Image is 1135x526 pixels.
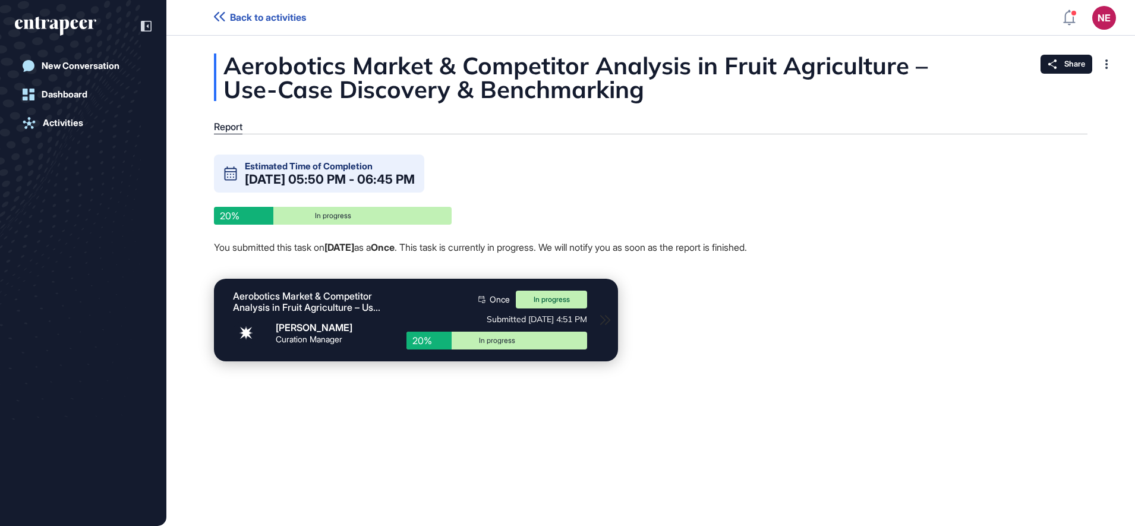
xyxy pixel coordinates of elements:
[406,332,452,349] div: 20%
[1092,6,1116,30] button: NE
[214,12,306,23] a: Back to activities
[15,83,152,106] a: Dashboard
[230,12,306,23] span: Back to activities
[324,241,354,253] strong: [DATE]
[223,212,443,219] div: In progress
[406,314,587,325] div: Submitted [DATE] 4:51 PM
[15,54,152,78] a: New Conversation
[15,17,96,36] div: entrapeer-logo
[490,295,510,304] span: Once
[516,291,587,308] div: In progress
[214,240,790,255] p: You submitted this task on as a . This task is currently in progress. We will notify you as soon ...
[43,118,83,128] div: Activities
[415,337,578,344] div: In progress
[276,335,342,344] div: Curation Manager
[42,89,87,100] div: Dashboard
[214,121,242,133] div: Report
[371,241,395,253] strong: Once
[15,111,152,135] a: Activities
[214,53,1087,101] div: Aerobotics Market & Competitor Analysis in Fruit Agriculture – Use-Case Discovery & Benchmarking
[214,207,273,225] div: 20%
[245,162,373,171] div: Estimated Time of Completion
[42,61,119,71] div: New Conversation
[245,173,415,185] div: [DATE] 05:50 PM - 06:45 PM
[276,323,352,332] div: [PERSON_NAME]
[1064,59,1085,69] span: Share
[233,291,395,313] div: Aerobotics Market & Competitor Analysis in Fruit Agriculture – Use-Case Discovery & Benchmarking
